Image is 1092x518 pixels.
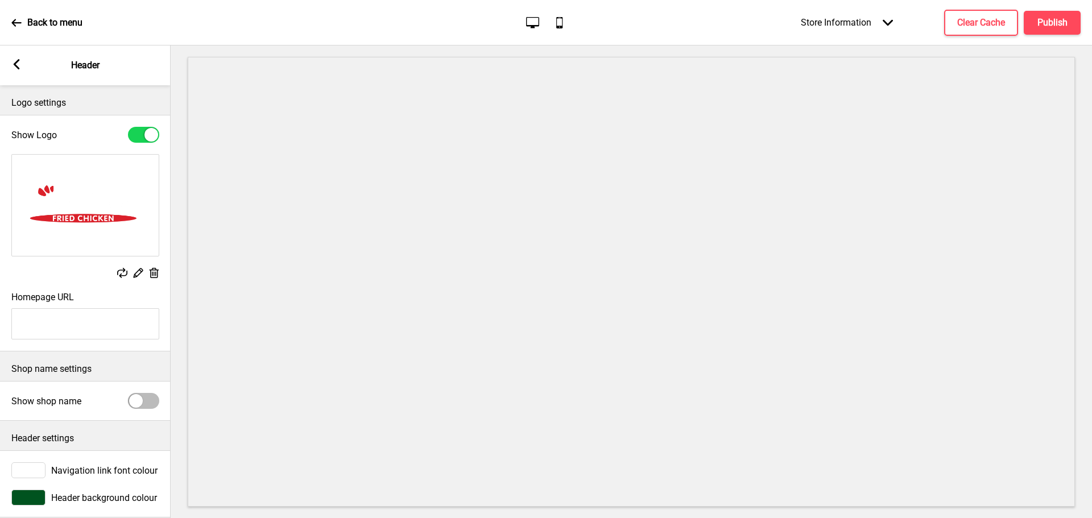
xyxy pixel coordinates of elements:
p: Header settings [11,432,159,445]
span: Navigation link font colour [51,465,158,476]
p: Back to menu [27,16,82,29]
a: Back to menu [11,7,82,38]
button: Clear Cache [944,10,1018,36]
div: Header background colour [11,490,159,505]
button: Publish [1024,11,1081,35]
h4: Publish [1037,16,1068,29]
label: Homepage URL [11,292,74,302]
label: Show shop name [11,396,81,407]
img: Image [12,155,159,256]
h4: Clear Cache [957,16,1005,29]
iframe: To enrich screen reader interactions, please activate Accessibility in Grammarly extension settings [188,57,1075,507]
p: Logo settings [11,97,159,109]
div: Store Information [789,6,904,39]
span: Header background colour [51,492,157,503]
div: Navigation link font colour [11,462,159,478]
p: Header [71,59,100,72]
p: Shop name settings [11,363,159,375]
label: Show Logo [11,130,57,140]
